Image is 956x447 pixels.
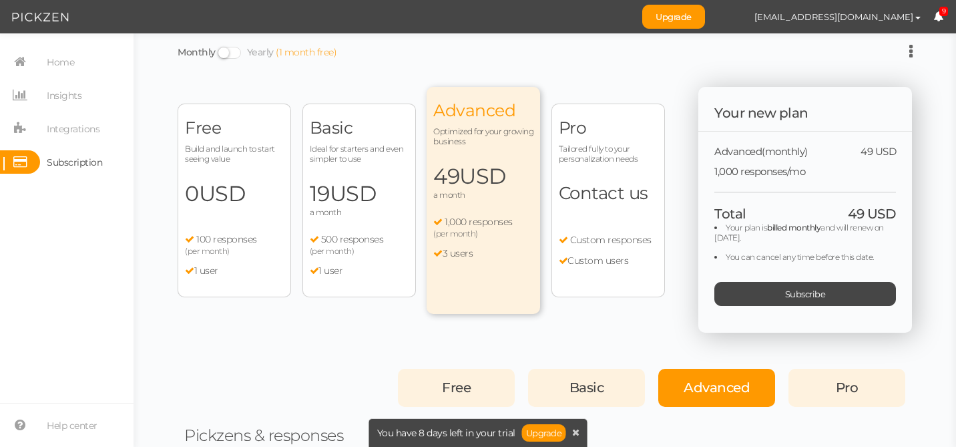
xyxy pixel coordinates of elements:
span: Home [47,51,74,73]
div: Free Build and launch to start seeing value 0USD 100 responses (per month) 1 user [178,104,291,297]
li: 1 user [310,265,409,277]
span: 49 USD [861,146,896,158]
div: Pro Tailored fully to your personalization needs Contact us Custom responses Custom users [551,104,665,297]
li: 1 user [185,265,284,277]
span: Tailored fully to your personalization needs [559,144,658,164]
span: (per month) [433,229,478,239]
span: Pro [559,118,658,138]
div: Pro [788,369,905,407]
span: 49 [433,163,533,190]
span: [EMAIL_ADDRESS][DOMAIN_NAME] [754,11,913,22]
span: Integrations [47,118,99,140]
span: Subscription [47,152,102,173]
span: Basic [569,380,604,396]
div: Free [398,369,515,407]
span: 49 USD [848,206,896,222]
span: Custom responses [570,234,652,246]
div: Subscribe [714,282,896,306]
div: Basic [528,369,645,407]
span: Advanced [684,380,750,396]
span: Subscribe [785,289,826,299]
span: (per month) [310,246,354,256]
span: Optimized for your growing business [433,126,533,146]
span: Basic [310,118,409,138]
span: a month [310,207,342,217]
img: Pickzen logo [12,9,69,25]
span: Total [714,206,746,222]
b: billed monthly [767,222,820,233]
div: Basic Ideal for starters and even simpler to use 19USD a month 500 responses (per month) 1 user [302,104,416,297]
span: USD [459,163,506,189]
span: (per month) [185,246,230,256]
span: 100 responses [196,233,257,245]
span: Insights [47,85,81,106]
span: 0 [185,180,284,207]
div: Advanced [658,369,775,407]
span: Advanced [433,100,533,121]
a: Upgrade [522,424,566,442]
span: You can cancel any time before this date. [726,252,874,262]
div: (1 month free) [276,47,336,59]
span: Ideal for starters and even simpler to use [310,144,409,164]
li: Custom users [559,255,658,267]
span: (monthly) [762,145,808,158]
div: Advanced Optimized for your growing business 49USD a month 1,000 responses (per month) 3 users [427,87,540,314]
span: USD [330,180,377,206]
img: ed9d7f1b710aefa778e837fbde4448d5 [718,5,742,29]
span: Help center [47,415,97,436]
span: 500 responses [321,233,384,245]
span: Advanced [714,146,808,158]
div: Your new plan [698,87,912,132]
span: Pro [836,380,859,396]
div: 1,000 responses/mo [714,158,896,178]
span: 1,000 responses [445,216,513,228]
span: 19 [310,180,409,207]
a: Monthly [178,46,216,58]
span: Build and launch to start seeing value [185,144,284,164]
li: 3 users [433,248,533,260]
span: Free [442,380,471,396]
span: and will renew on [DATE]. [714,222,884,243]
a: Upgrade [642,5,705,29]
span: USD [199,180,246,206]
span: a month [433,190,465,200]
div: Pickzens & responses [184,426,385,446]
span: 9 [939,7,949,17]
button: [EMAIL_ADDRESS][DOMAIN_NAME] [742,5,933,28]
span: Your plan is [726,222,767,233]
span: Contact us [559,182,648,204]
span: You have 8 days left in your trial [377,428,515,438]
span: Free [185,118,284,138]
